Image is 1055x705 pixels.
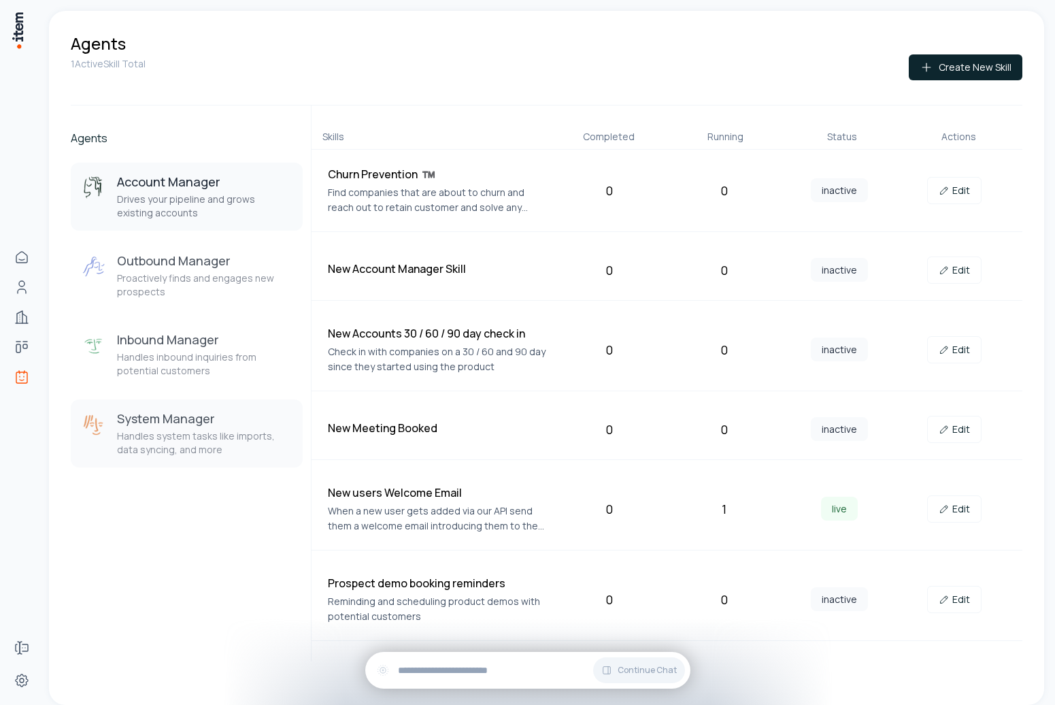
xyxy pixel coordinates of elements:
a: Companies [8,304,35,331]
p: Drives your pipeline and grows existing accounts [117,193,292,220]
h4: New users Welcome Email [328,485,547,501]
div: Completed [556,130,662,144]
h3: Outbound Manager [117,252,292,269]
span: inactive [811,338,868,361]
a: Edit [927,177,982,204]
a: Edit [927,336,982,363]
a: Home [8,244,35,271]
div: 0 [672,181,776,200]
a: Edit [927,586,982,613]
p: Proactively finds and engages new prospects [117,272,292,299]
span: Continue Chat [618,665,677,676]
p: Reminding and scheduling product demos with potential customers [328,594,547,624]
a: Edit [927,495,982,523]
p: When a new user gets added via our API send them a welcome email introducing them to the product [328,504,547,534]
p: Find companies that are about to churn and reach out to retain customer and solve any unsolved or... [328,185,547,215]
a: deals [8,333,35,361]
h4: Churn Prevention ™️ [328,166,547,182]
button: Inbound ManagerInbound ManagerHandles inbound inquiries from potential customers [71,321,303,389]
img: Account Manager [82,176,106,201]
button: Create New Skill [909,54,1022,80]
button: Account ManagerAccount ManagerDrives your pipeline and grows existing accounts [71,163,303,231]
div: 0 [672,590,776,609]
div: Skills [322,130,545,144]
a: Forms [8,634,35,661]
h4: Prospect demo booking reminders [328,575,547,591]
p: Handles system tasks like imports, data syncing, and more [117,429,292,457]
div: 0 [558,181,662,200]
span: inactive [811,417,868,441]
img: System Manager [82,413,106,438]
a: Edit [927,257,982,284]
a: Contacts [8,274,35,301]
div: 0 [558,420,662,439]
span: live [821,497,858,521]
img: Outbound Manager [82,255,106,280]
p: Handles inbound inquiries from potential customers [117,350,292,378]
div: 0 [672,420,776,439]
div: Actions [905,130,1011,144]
button: System ManagerSystem ManagerHandles system tasks like imports, data syncing, and more [71,399,303,468]
button: Continue Chat [593,657,685,683]
a: Agents [8,363,35,391]
span: inactive [811,587,868,611]
a: Edit [927,416,982,443]
h2: Agents [71,130,303,146]
p: Check in with companies on a 30 / 60 and 90 day since they started using the product [328,344,547,374]
div: Running [672,130,778,144]
h4: New Meeting Booked [328,420,547,436]
button: Outbound ManagerOutbound ManagerProactively finds and engages new prospects [71,242,303,310]
img: Item Brain Logo [11,11,24,50]
span: inactive [811,178,868,202]
h1: Agents [71,33,126,54]
div: Status [789,130,895,144]
div: 0 [558,499,662,519]
h4: New Accounts 30 / 60 / 90 day check in [328,325,547,342]
h3: System Manager [117,410,292,427]
h3: Inbound Manager [117,331,292,348]
div: Continue Chat [365,652,690,689]
div: 0 [672,261,776,280]
span: inactive [811,258,868,282]
div: 0 [558,261,662,280]
p: 1 Active Skill Total [71,57,146,71]
div: 0 [672,340,776,359]
a: Settings [8,667,35,694]
div: 0 [558,340,662,359]
div: 0 [558,590,662,609]
h4: New Account Manager Skill [328,261,547,277]
div: 1 [672,499,776,519]
h3: Account Manager [117,174,292,190]
img: Inbound Manager [82,334,106,359]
